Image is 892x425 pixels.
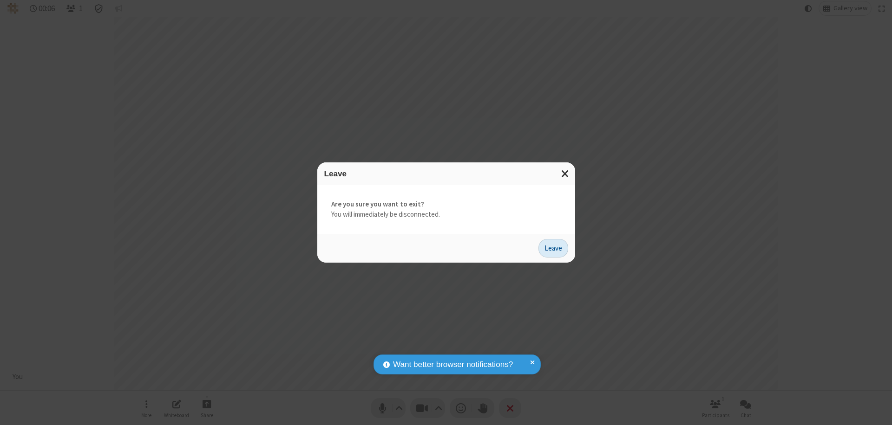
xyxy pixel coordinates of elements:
h3: Leave [324,169,568,178]
div: You will immediately be disconnected. [317,185,575,234]
span: Want better browser notifications? [393,359,513,371]
button: Close modal [556,162,575,185]
button: Leave [538,239,568,258]
strong: Are you sure you want to exit? [331,199,561,210]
